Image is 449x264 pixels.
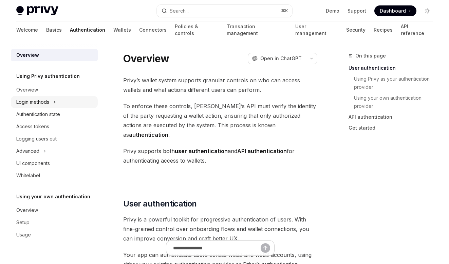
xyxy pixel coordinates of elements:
[175,22,219,38] a: Policies & controls
[422,5,433,16] button: Toggle dark mode
[354,93,438,112] a: Using your own authentication provider
[123,198,197,209] span: User authentication
[354,73,438,93] a: Using Privy as your authentication provider
[349,112,438,122] a: API authentication
[16,206,38,214] div: Overview
[281,8,288,14] span: ⌘ K
[349,122,438,133] a: Get started
[70,22,105,38] a: Authentication
[374,5,416,16] a: Dashboard
[380,7,406,14] span: Dashboard
[16,86,38,94] div: Overview
[123,101,317,139] span: To enforce these controls, [PERSON_NAME]’s API must verify the identity of the party requesting a...
[157,5,292,17] button: Search...⌘K
[11,216,98,229] a: Setup
[16,231,31,239] div: Usage
[295,22,338,38] a: User management
[11,229,98,241] a: Usage
[16,6,58,16] img: light logo
[139,22,167,38] a: Connectors
[11,108,98,120] a: Authentication state
[16,135,57,143] div: Logging users out
[11,204,98,216] a: Overview
[260,55,302,62] span: Open in ChatGPT
[16,51,39,59] div: Overview
[16,171,40,180] div: Whitelabel
[46,22,62,38] a: Basics
[175,148,228,154] strong: user authentication
[248,53,306,64] button: Open in ChatGPT
[326,7,339,14] a: Demo
[16,110,60,118] div: Authentication state
[16,22,38,38] a: Welcome
[16,147,39,155] div: Advanced
[11,169,98,182] a: Whitelabel
[16,218,30,227] div: Setup
[355,52,386,60] span: On this page
[227,22,287,38] a: Transaction management
[11,133,98,145] a: Logging users out
[123,52,169,65] h1: Overview
[374,22,393,38] a: Recipes
[170,7,189,15] div: Search...
[348,7,366,14] a: Support
[16,98,49,106] div: Login methods
[16,159,50,167] div: UI components
[123,76,317,95] span: Privy’s wallet system supports granular controls on who can access wallets and what actions diffe...
[16,193,90,201] h5: Using your own authentication
[113,22,131,38] a: Wallets
[11,49,98,61] a: Overview
[401,22,433,38] a: API reference
[346,22,366,38] a: Security
[16,72,80,80] h5: Using Privy authentication
[11,157,98,169] a: UI components
[349,63,438,73] a: User authentication
[11,84,98,96] a: Overview
[11,120,98,133] a: Access tokens
[123,146,317,165] span: Privy supports both and for authenticating access to wallets.
[237,148,287,154] strong: API authentication
[16,122,49,131] div: Access tokens
[261,243,270,253] button: Send message
[123,215,317,243] span: Privy is a powerful toolkit for progressive authentication of users. With fine-grained control ov...
[129,131,168,138] strong: authentication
